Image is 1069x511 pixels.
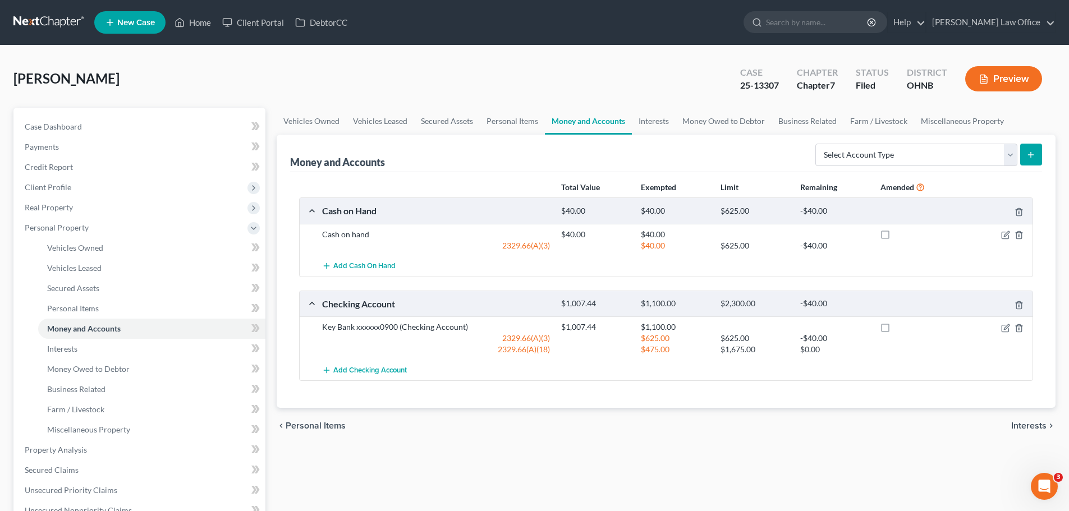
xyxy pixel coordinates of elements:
a: Business Related [38,379,265,399]
div: $40.00 [635,229,715,240]
strong: Limit [721,182,738,192]
button: Preview [965,66,1042,91]
span: Case Dashboard [25,122,82,131]
a: Help [888,12,925,33]
a: Personal Items [38,298,265,319]
span: Unsecured Priority Claims [25,485,117,495]
span: Credit Report [25,162,73,172]
span: Miscellaneous Property [47,425,130,434]
div: Cash on hand [316,229,556,240]
div: Key Bank xxxxxx0900 (Checking Account) [316,321,556,333]
strong: Remaining [800,182,837,192]
a: Vehicles Leased [38,258,265,278]
div: 2329.66(A)(3) [316,333,556,344]
span: Secured Claims [25,465,79,475]
input: Search by name... [766,12,869,33]
strong: Amended [880,182,914,192]
span: Secured Assets [47,283,99,293]
span: Personal Items [286,421,346,430]
div: Chapter [797,79,838,92]
div: $2,300.00 [715,298,795,309]
div: $40.00 [556,229,635,240]
span: Interests [47,344,77,353]
a: [PERSON_NAME] Law Office [926,12,1055,33]
div: 2329.66(A)(18) [316,344,556,355]
div: $625.00 [635,333,715,344]
a: Payments [16,137,265,157]
span: New Case [117,19,155,27]
button: Interests chevron_right [1011,421,1056,430]
div: -$40.00 [795,240,874,251]
a: Money Owed to Debtor [38,359,265,379]
div: OHNB [907,79,947,92]
div: Chapter [797,66,838,79]
a: Secured Assets [414,108,480,135]
a: Personal Items [480,108,545,135]
div: $625.00 [715,206,795,217]
div: District [907,66,947,79]
a: Money and Accounts [38,319,265,339]
div: $1,007.44 [556,298,635,309]
span: Add Cash on Hand [333,262,396,271]
div: -$40.00 [795,333,874,344]
iframe: Intercom live chat [1031,473,1058,500]
a: Case Dashboard [16,117,265,137]
a: Farm / Livestock [38,399,265,420]
a: Miscellaneous Property [38,420,265,440]
a: Money Owed to Debtor [676,108,772,135]
span: Add Checking Account [333,366,407,375]
div: $1,100.00 [635,298,715,309]
div: -$40.00 [795,298,874,309]
div: $625.00 [715,240,795,251]
strong: Exempted [641,182,676,192]
div: $40.00 [635,240,715,251]
a: Miscellaneous Property [914,108,1011,135]
div: $40.00 [556,206,635,217]
span: Money and Accounts [47,324,121,333]
div: 2329.66(A)(3) [316,240,556,251]
button: chevron_left Personal Items [277,421,346,430]
a: Secured Assets [38,278,265,298]
div: $1,675.00 [715,344,795,355]
div: Case [740,66,779,79]
a: Money and Accounts [545,108,632,135]
a: Vehicles Owned [38,238,265,258]
a: Interests [38,339,265,359]
div: $40.00 [635,206,715,217]
button: Add Cash on Hand [322,256,396,277]
span: Personal Items [47,303,99,313]
div: Status [856,66,889,79]
span: Money Owed to Debtor [47,364,130,374]
strong: Total Value [561,182,600,192]
a: Farm / Livestock [843,108,914,135]
span: 3 [1054,473,1063,482]
a: Business Related [772,108,843,135]
a: Interests [632,108,676,135]
i: chevron_left [277,421,286,430]
div: -$40.00 [795,206,874,217]
span: Personal Property [25,223,89,232]
div: $1,007.44 [556,321,635,333]
a: Secured Claims [16,460,265,480]
a: Client Portal [217,12,290,33]
div: $475.00 [635,344,715,355]
a: Unsecured Priority Claims [16,480,265,500]
span: 7 [830,80,835,90]
i: chevron_right [1047,421,1056,430]
span: Property Analysis [25,445,87,454]
div: Money and Accounts [290,155,385,169]
div: $625.00 [715,333,795,344]
a: Credit Report [16,157,265,177]
a: Property Analysis [16,440,265,460]
div: $1,100.00 [635,321,715,333]
a: Vehicles Leased [346,108,414,135]
a: Home [169,12,217,33]
span: Real Property [25,202,73,212]
button: Add Checking Account [322,360,407,380]
div: 25-13307 [740,79,779,92]
span: Client Profile [25,182,71,192]
span: Vehicles Leased [47,263,102,273]
span: Farm / Livestock [47,404,104,414]
a: DebtorCC [290,12,353,33]
span: Payments [25,142,59,151]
